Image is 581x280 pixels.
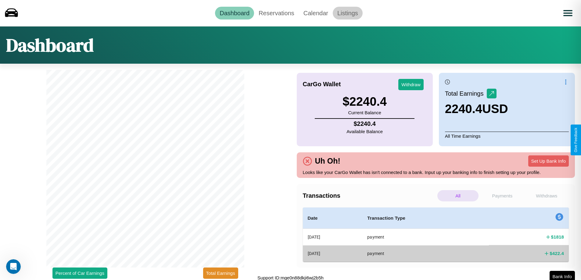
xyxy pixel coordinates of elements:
[303,245,363,261] th: [DATE]
[346,127,383,136] p: Available Balance
[312,157,343,165] h4: Uh Oh!
[346,120,383,127] h4: $ 2240.4
[254,7,299,19] a: Reservations
[574,128,578,152] div: Give Feedback
[215,7,254,19] a: Dashboard
[308,214,358,222] h4: Date
[526,190,567,201] p: Withdraws
[343,95,387,108] h3: $ 2240.4
[303,192,436,199] h4: Transactions
[437,190,479,201] p: All
[6,259,21,274] iframe: Intercom live chat
[551,234,564,240] h4: $ 1818
[445,132,569,140] p: All Time Earnings
[367,214,484,222] h4: Transaction Type
[482,190,523,201] p: Payments
[333,7,363,19] a: Listings
[362,229,489,246] th: payment
[362,245,489,261] th: payment
[303,168,569,176] p: Looks like your CarGo Wallet has isn't connected to a bank. Input up your banking info to finish ...
[559,5,576,22] button: Open menu
[6,33,94,58] h1: Dashboard
[299,7,333,19] a: Calendar
[303,229,363,246] th: [DATE]
[303,81,341,88] h4: CarGo Wallet
[398,79,424,90] button: Withdraw
[550,250,564,257] h4: $ 422.4
[203,268,238,279] button: Total Earnings
[343,108,387,117] p: Current Balance
[52,268,107,279] button: Percent of Car Earnings
[445,102,508,116] h3: 2240.4 USD
[528,155,569,167] button: Set Up Bank Info
[445,88,487,99] p: Total Earnings
[303,207,569,262] table: simple table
